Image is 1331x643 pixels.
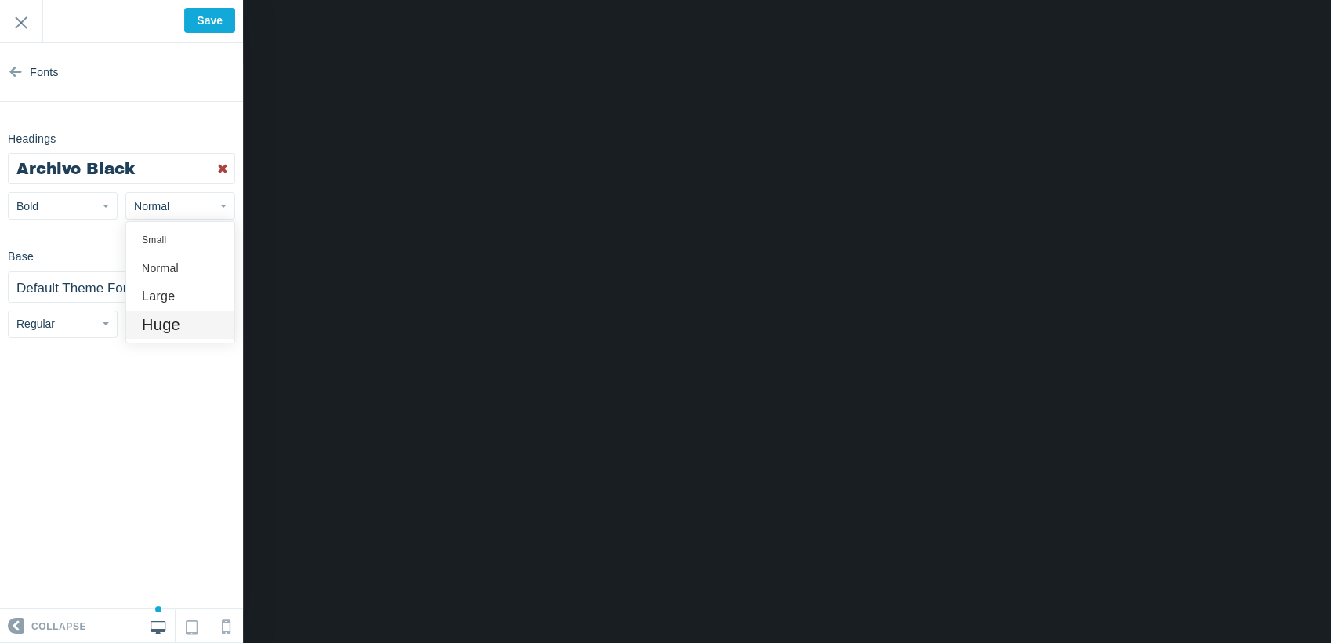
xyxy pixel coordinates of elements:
[134,200,169,213] span: Normal
[9,272,234,302] button: Default Theme Font
[126,226,234,254] a: Small
[30,43,59,102] span: Fonts
[16,200,38,213] span: Bold
[8,251,34,263] h6: Base
[31,610,86,643] span: Collapse
[9,154,234,183] button: Archivo Black
[126,254,234,282] a: Normal
[16,318,55,330] span: Regular
[16,281,134,296] small: Default Theme Font
[8,133,56,145] h6: Headings
[8,311,118,338] button: Regular
[126,282,234,311] a: Large
[125,192,235,220] button: Normal
[126,311,234,339] a: Huge
[16,160,135,177] span: Archivo Black
[184,8,235,33] input: Save
[8,192,118,220] button: Bold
